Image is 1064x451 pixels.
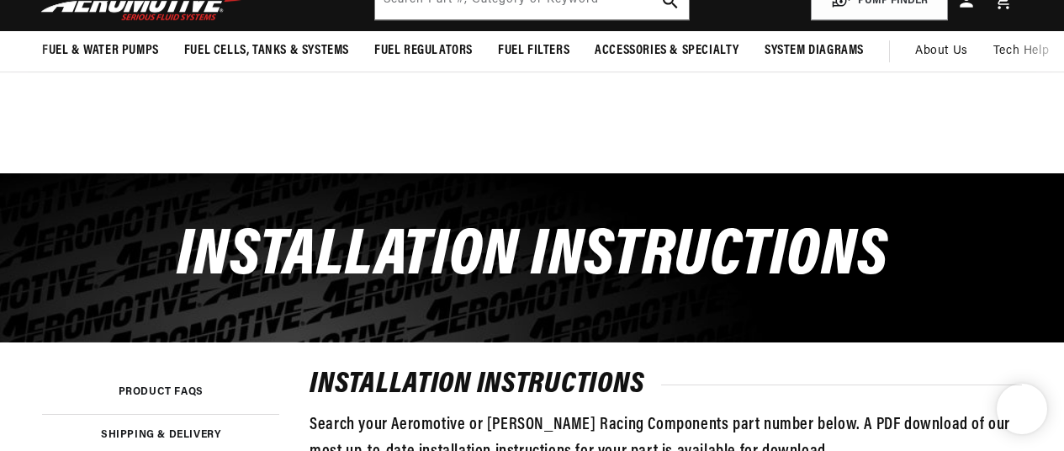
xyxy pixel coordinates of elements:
summary: Fuel Filters [485,31,582,71]
span: Fuel Regulators [374,42,473,60]
a: About Us [903,31,981,72]
span: Fuel Filters [498,42,569,60]
summary: System Diagrams [752,31,876,71]
span: Accessories & Specialty [595,42,739,60]
summary: Accessories & Specialty [582,31,752,71]
span: Fuel Cells, Tanks & Systems [184,42,349,60]
h2: installation instructions [310,372,1022,399]
span: Fuel & Water Pumps [42,42,159,60]
span: About Us [915,45,968,57]
span: Tech Help [993,42,1049,61]
summary: Fuel Cells, Tanks & Systems [172,31,362,71]
span: System Diagrams [765,42,864,60]
summary: Fuel Regulators [362,31,485,71]
span: Installation Instructions [177,224,888,290]
summary: Fuel & Water Pumps [29,31,172,71]
summary: Tech Help [981,31,1061,72]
